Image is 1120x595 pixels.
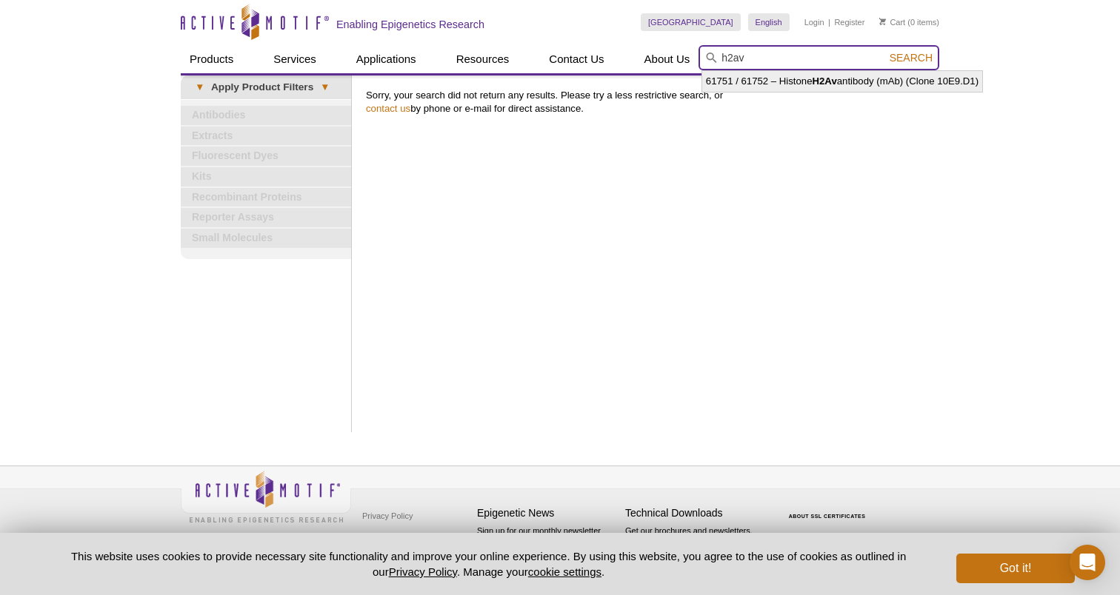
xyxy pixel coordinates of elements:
[366,103,410,114] a: contact us
[181,75,351,99] a: ▾Apply Product Filters▾
[313,81,336,94] span: ▾
[181,208,351,227] a: Reporter Assays
[699,45,939,70] input: Keyword, Cat. No.
[181,45,242,73] a: Products
[879,13,939,31] li: (0 items)
[181,229,351,248] a: Small Molecules
[625,525,766,562] p: Get our brochures and newsletters, or request them by mail.
[540,45,613,73] a: Contact Us
[181,147,351,166] a: Fluorescent Dyes
[748,13,790,31] a: English
[181,167,351,186] a: Kits
[702,71,982,92] li: 61751 / 61752 – Histone antibody (mAb) (Clone 10E9.D1)
[336,18,484,31] h2: Enabling Epigenetics Research
[528,565,601,578] button: cookie settings
[45,548,932,579] p: This website uses cookies to provide necessary site functionality and improve your online experie...
[181,188,351,207] a: Recombinant Proteins
[181,127,351,146] a: Extracts
[477,525,618,575] p: Sign up for our monthly newsletter highlighting recent publications in the field of epigenetics.
[956,554,1075,583] button: Got it!
[789,514,866,519] a: ABOUT SSL CERTIFICATES
[264,45,325,73] a: Services
[625,507,766,520] h4: Technical Downloads
[181,466,351,526] img: Active Motif,
[181,106,351,125] a: Antibodies
[641,13,741,31] a: [GEOGRAPHIC_DATA]
[389,565,457,578] a: Privacy Policy
[879,17,905,27] a: Cart
[879,18,886,25] img: Your Cart
[773,492,884,525] table: Click to Verify - This site chose Symantec SSL for secure e-commerce and confidential communicati...
[347,45,425,73] a: Applications
[804,17,824,27] a: Login
[447,45,519,73] a: Resources
[890,52,933,64] span: Search
[885,51,937,64] button: Search
[188,81,211,94] span: ▾
[359,527,436,549] a: Terms & Conditions
[834,17,864,27] a: Register
[359,505,416,527] a: Privacy Policy
[636,45,699,73] a: About Us
[477,507,618,520] h4: Epigenetic News
[366,89,932,115] p: Sorry, your search did not return any results. Please try a less restrictive search, or by phone ...
[813,75,837,87] strong: H2Av
[828,13,830,31] li: |
[1070,545,1105,580] div: Open Intercom Messenger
